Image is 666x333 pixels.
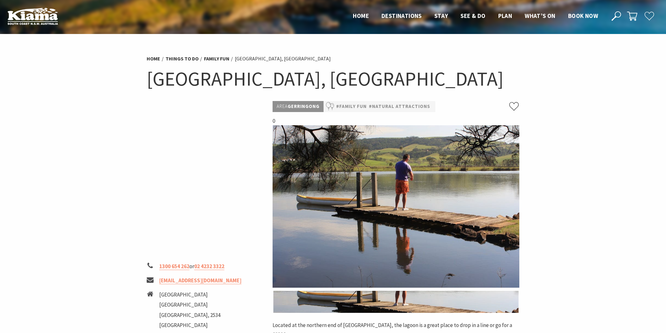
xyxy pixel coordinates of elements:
a: See & Do [460,12,485,20]
li: [GEOGRAPHIC_DATA] [159,321,220,330]
a: Destinations [381,12,422,20]
a: Family Fun [204,55,229,62]
li: [GEOGRAPHIC_DATA] [159,301,220,309]
img: Werri Lagoon [273,125,519,288]
li: [GEOGRAPHIC_DATA], [GEOGRAPHIC_DATA] [235,55,331,63]
a: Home [353,12,369,20]
img: Kiama Logo [8,8,58,25]
div: 0 [273,117,519,288]
li: [GEOGRAPHIC_DATA] [159,291,220,299]
span: Area [277,103,288,109]
p: Gerringong [273,101,324,112]
li: or [147,262,268,271]
a: What’s On [525,12,556,20]
a: #Natural Attractions [369,103,430,110]
a: 02 4232 3322 [194,263,224,270]
a: Home [147,55,160,62]
a: [EMAIL_ADDRESS][DOMAIN_NAME] [159,277,241,284]
li: [GEOGRAPHIC_DATA], 2534 [159,311,220,319]
a: Plan [498,12,512,20]
img: Werri Lagoon [273,291,518,313]
a: Stay [434,12,448,20]
a: #Family Fun [336,103,367,110]
h1: [GEOGRAPHIC_DATA], [GEOGRAPHIC_DATA] [147,66,519,92]
a: 1300 654 262 [159,263,189,270]
a: Things To Do [166,55,199,62]
nav: Main Menu [347,11,604,21]
a: Book now [568,12,598,20]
